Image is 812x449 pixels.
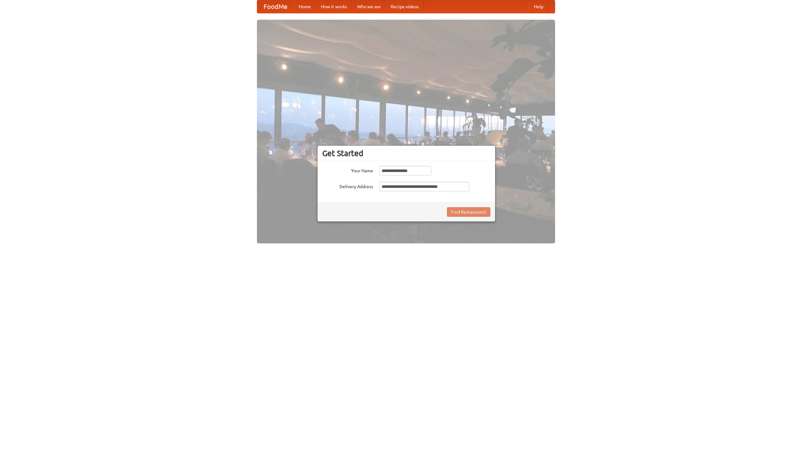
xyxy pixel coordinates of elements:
a: Who we are [352,0,386,13]
a: Recipe videos [386,0,424,13]
h3: Get Started [322,149,490,158]
a: FoodMe [257,0,294,13]
button: Find Restaurants! [447,207,490,217]
a: Help [529,0,548,13]
a: Home [294,0,316,13]
a: How it works [316,0,352,13]
label: Your Name [322,166,373,174]
label: Delivery Address [322,182,373,190]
